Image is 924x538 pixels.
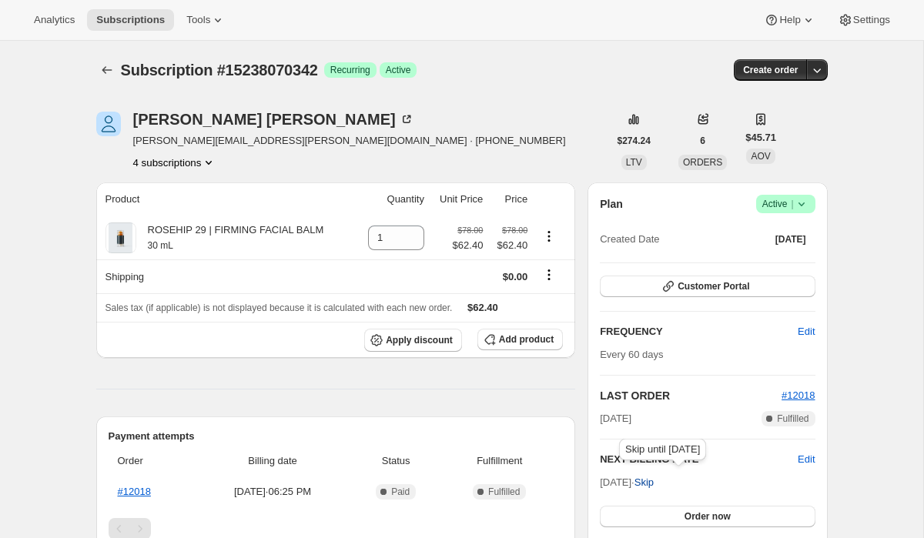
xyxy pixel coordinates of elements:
[136,222,324,253] div: ROSEHIP 29 | FIRMING FACIAL BALM
[453,238,484,253] span: $62.40
[96,59,118,81] button: Subscriptions
[537,266,561,283] button: Shipping actions
[537,228,561,245] button: Product actions
[121,62,318,79] span: Subscription #15238070342
[600,324,798,339] h2: FREQUENCY
[386,334,453,346] span: Apply discount
[186,14,210,26] span: Tools
[734,59,807,81] button: Create order
[477,329,563,350] button: Add product
[779,14,800,26] span: Help
[608,130,660,152] button: $274.24
[755,9,825,31] button: Help
[600,349,663,360] span: Every 60 days
[745,130,776,145] span: $45.71
[25,9,84,31] button: Analytics
[503,271,528,282] span: $0.00
[109,444,195,478] th: Order
[356,182,429,216] th: Quantity
[386,64,411,76] span: Active
[600,388,782,403] h2: LAST ORDER
[791,198,793,210] span: |
[492,238,527,253] span: $62.40
[618,135,651,147] span: $274.24
[798,452,815,467] button: Edit
[600,452,798,467] h2: NEXT BILLING DATE
[105,302,453,313] span: Sales tax (if applicable) is not displayed because it is calculated with each new order.
[743,64,798,76] span: Create order
[177,9,235,31] button: Tools
[600,411,631,426] span: [DATE]
[782,389,815,401] a: #12018
[600,276,815,297] button: Customer Portal
[391,486,410,498] span: Paid
[777,413,808,425] span: Fulfilled
[330,64,370,76] span: Recurring
[788,319,824,344] button: Edit
[634,475,654,490] span: Skip
[445,453,554,469] span: Fulfillment
[118,486,151,497] a: #12018
[600,476,654,488] span: [DATE] ·
[487,182,532,216] th: Price
[683,157,722,168] span: ORDERS
[499,333,554,346] span: Add product
[762,196,809,212] span: Active
[775,233,806,246] span: [DATE]
[600,196,623,212] h2: Plan
[133,133,566,149] span: [PERSON_NAME][EMAIL_ADDRESS][PERSON_NAME][DOMAIN_NAME] · [PHONE_NUMBER]
[488,486,520,498] span: Fulfilled
[133,112,414,127] div: [PERSON_NAME] [PERSON_NAME]
[96,182,356,216] th: Product
[685,510,731,523] span: Order now
[751,151,770,162] span: AOV
[600,506,815,527] button: Order now
[766,229,815,250] button: [DATE]
[199,453,346,469] span: Billing date
[96,14,165,26] span: Subscriptions
[691,130,715,152] button: 6
[87,9,174,31] button: Subscriptions
[467,302,498,313] span: $62.40
[96,259,356,293] th: Shipping
[109,429,564,444] h2: Payment attempts
[829,9,899,31] button: Settings
[356,453,436,469] span: Status
[148,240,173,251] small: 30 mL
[798,324,815,339] span: Edit
[133,155,217,170] button: Product actions
[600,232,659,247] span: Created Date
[853,14,890,26] span: Settings
[34,14,75,26] span: Analytics
[700,135,705,147] span: 6
[625,470,663,495] button: Skip
[502,226,527,235] small: $78.00
[678,280,749,292] span: Customer Portal
[626,157,642,168] span: LTV
[364,329,462,352] button: Apply discount
[96,112,121,136] span: Sangitha Lorenz
[457,226,483,235] small: $78.00
[782,388,815,403] button: #12018
[199,484,346,500] span: [DATE] · 06:25 PM
[429,182,487,216] th: Unit Price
